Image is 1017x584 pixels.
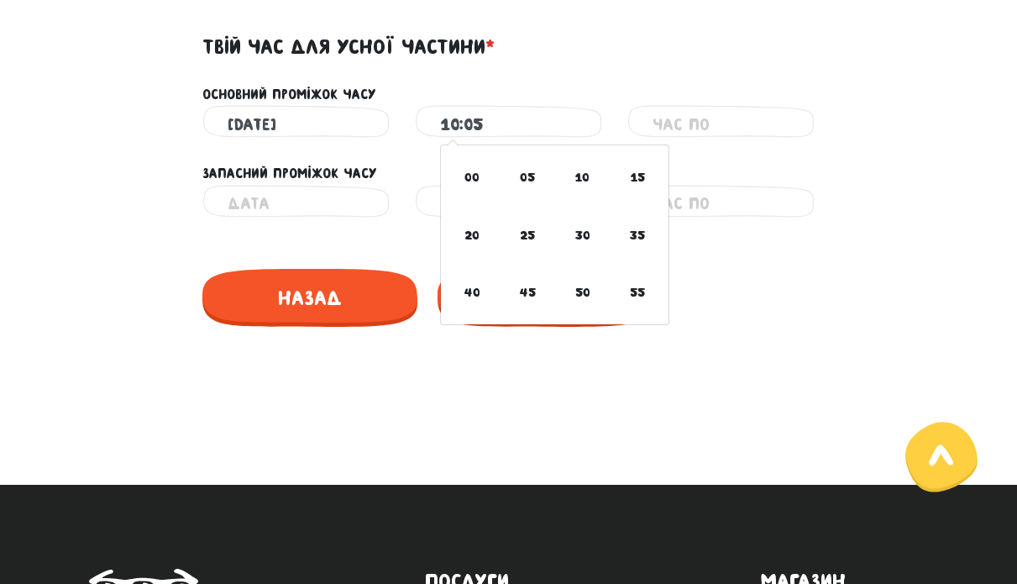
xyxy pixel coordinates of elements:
td: 05 [500,149,555,206]
input: Час по [653,185,789,223]
span: Відправити [438,269,653,327]
span: Назад [202,269,417,327]
div: Запасний проміжок часу [190,163,828,185]
label: Твій час для усної частини [202,31,495,63]
div: Основний проміжок часу [190,84,828,106]
input: Час з [440,105,577,143]
td: 30 [555,206,611,263]
td: 25 [500,206,555,263]
td: 10 [555,149,611,206]
td: 45 [500,264,555,321]
td: 20 [444,206,500,263]
input: Час по [653,105,789,143]
td: 55 [611,264,666,321]
input: Дата [228,105,364,143]
td: 35 [611,206,666,263]
input: Дата [228,185,364,223]
td: 40 [444,264,500,321]
td: 00 [444,149,500,206]
td: 15 [611,149,666,206]
td: 50 [555,264,611,321]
